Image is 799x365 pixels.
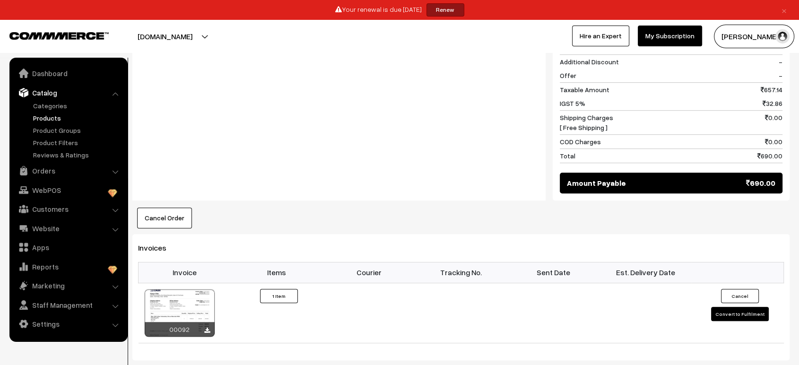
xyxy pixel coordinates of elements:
div: Your renewal is due [DATE] [3,3,796,17]
span: - [779,70,782,80]
span: 32.86 [763,98,782,108]
a: Product Filters [31,138,124,148]
img: COMMMERCE [9,32,109,39]
th: Courier [323,262,415,283]
a: Reviews & Ratings [31,150,124,160]
button: [PERSON_NAME] [714,25,794,48]
a: Orders [12,162,124,179]
button: Cancel [721,289,759,303]
span: Taxable Amount [560,85,609,95]
a: Apps [12,239,124,256]
span: COD Charges [560,137,601,147]
a: Products [31,113,124,123]
span: 0.00 [765,113,782,132]
a: Categories [31,101,124,111]
a: Marketing [12,277,124,294]
a: WebPOS [12,182,124,199]
th: Tracking No. [415,262,507,283]
th: Items [231,262,323,283]
img: user [775,29,790,43]
a: Customers [12,200,124,217]
span: Additional Discount [560,57,619,67]
span: 690.00 [757,151,782,161]
a: Hire an Expert [572,26,629,46]
span: Invoices [138,243,178,252]
span: IGST 5% [560,98,585,108]
span: Shipping Charges [ Free Shipping ] [560,113,613,132]
a: COMMMERCE [9,29,92,41]
th: Invoice [139,262,231,283]
button: Convert to Fulfilment [711,307,769,321]
span: Offer [560,70,576,80]
th: Est. Delivery Date [599,262,692,283]
span: 0.00 [765,137,782,147]
button: [DOMAIN_NAME] [104,25,226,48]
span: - [779,57,782,67]
a: × [778,4,790,16]
button: 1 Item [260,289,298,303]
span: 657.14 [761,85,782,95]
span: Amount Payable [567,177,626,189]
a: Product Groups [31,125,124,135]
th: Sent Date [507,262,599,283]
button: Cancel Order [137,208,192,228]
a: Catalog [12,84,124,101]
a: Dashboard [12,65,124,82]
span: Total [560,151,575,161]
div: 00092 [145,322,215,337]
a: Settings [12,315,124,332]
a: Renew [426,3,464,17]
a: Staff Management [12,296,124,313]
a: Reports [12,258,124,275]
a: My Subscription [638,26,702,46]
a: Website [12,220,124,237]
span: 690.00 [746,177,775,189]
